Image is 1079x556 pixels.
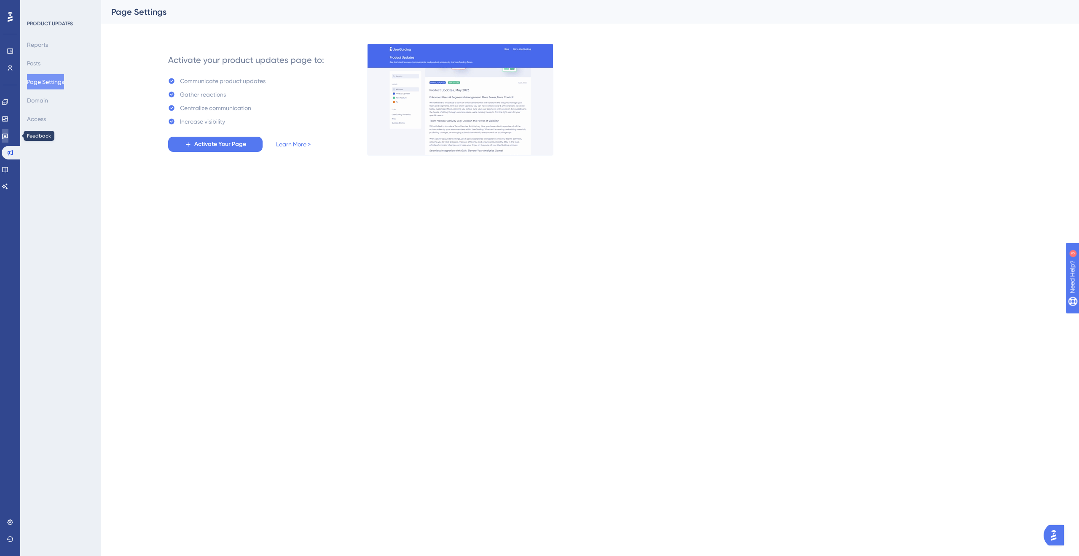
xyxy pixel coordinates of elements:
div: 3 [59,4,61,11]
div: Increase visibility [180,116,225,127]
div: Gather reactions [180,89,226,100]
div: Page Settings [111,6,1048,18]
div: Centralize communication [180,103,251,113]
iframe: UserGuiding AI Assistant Launcher [1044,523,1069,548]
button: Page Settings [27,74,64,89]
div: Communicate product updates [180,76,266,86]
button: Domain [27,93,48,108]
button: Access [27,111,46,127]
button: Activate Your Page [168,137,263,152]
span: Need Help? [20,2,53,12]
div: PRODUCT UPDATES [27,20,73,27]
a: Learn More > [276,139,311,149]
span: Activate Your Page [194,139,246,149]
button: Posts [27,56,40,71]
div: Activate your product updates page to: [168,54,324,66]
img: 253145e29d1258e126a18a92d52e03bb.gif [367,43,553,156]
button: Reports [27,37,48,52]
